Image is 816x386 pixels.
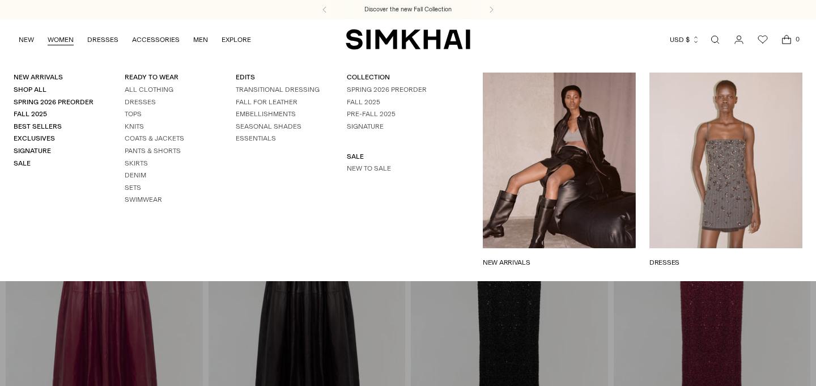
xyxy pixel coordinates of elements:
[222,27,251,52] a: EXPLORE
[346,28,470,50] a: SIMKHAI
[48,27,74,52] a: WOMEN
[728,28,750,51] a: Go to the account page
[775,28,798,51] a: Open cart modal
[87,27,118,52] a: DRESSES
[792,34,802,44] span: 0
[704,28,726,51] a: Open search modal
[19,27,34,52] a: NEW
[132,27,180,52] a: ACCESSORIES
[364,5,452,14] a: Discover the new Fall Collection
[193,27,208,52] a: MEN
[751,28,774,51] a: Wishlist
[670,27,700,52] button: USD $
